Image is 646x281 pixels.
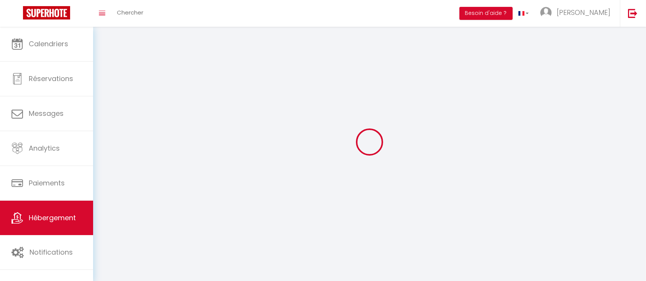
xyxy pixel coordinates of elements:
[29,143,60,153] span: Analytics
[6,3,29,26] button: Ouvrir le widget de chat LiveChat
[628,8,638,18] img: logout
[613,247,640,275] iframe: Chat
[29,74,73,83] span: Réservations
[557,8,610,17] span: [PERSON_NAME]
[117,8,143,16] span: Chercher
[30,247,73,257] span: Notifications
[29,213,76,223] span: Hébergement
[29,178,65,188] span: Paiements
[29,39,68,49] span: Calendriers
[29,109,64,118] span: Messages
[459,7,513,20] button: Besoin d'aide ?
[23,6,70,19] img: Super Booking
[540,7,552,18] img: ...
